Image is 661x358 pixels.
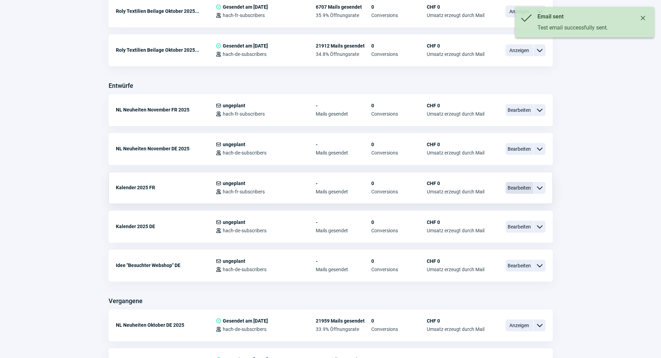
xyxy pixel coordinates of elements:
[316,326,371,332] span: 33.9% Öffnungsrate
[109,295,143,307] h3: Vergangene
[223,258,245,264] span: ungeplant
[116,181,216,194] div: Kalender 2025 FR
[316,103,371,108] span: -
[223,4,268,10] span: Gesendet am [DATE]
[506,6,533,17] span: Anzeigen
[116,103,216,117] div: NL Neuheiten November FR 2025
[427,258,484,264] span: CHF 0
[371,267,427,272] span: Conversions
[371,326,427,332] span: Conversions
[223,150,266,156] span: hach-de-subscribers
[316,258,371,264] span: -
[371,43,427,49] span: 0
[109,80,133,91] h3: Entwürfe
[223,318,268,324] span: Gesendet am [DATE]
[116,258,216,272] div: Idee "Besuchter Webshop" DE
[371,51,427,57] span: Conversions
[537,13,563,20] span: Email sent
[316,267,371,272] span: Mails gesendet
[223,189,265,194] span: hach-fr-subscribers
[427,13,484,18] span: Umsatz erzeugt durch Mail
[371,228,427,233] span: Conversions
[427,111,484,117] span: Umsatz erzeugt durch Mail
[316,150,371,156] span: Mails gesendet
[506,143,533,155] span: Bearbeiten
[537,24,637,32] div: Test email successfully sent.
[116,4,216,18] div: Roly Textilien Beilage Oktober 2025...
[223,103,245,108] span: ungeplant
[427,189,484,194] span: Umsatz erzeugt durch Mail
[316,219,371,225] span: -
[427,4,484,10] span: CHF 0
[506,44,533,56] span: Anzeigen
[371,13,427,18] span: Conversions
[371,181,427,186] span: 0
[427,103,484,108] span: CHF 0
[316,13,371,18] span: 35.9% Öffnungsrate
[506,104,533,116] span: Bearbeiten
[506,182,533,194] span: Bearbeiten
[316,4,371,10] span: 6707 Mails gesendet
[427,318,484,324] span: CHF 0
[371,103,427,108] span: 0
[506,260,533,272] span: Bearbeiten
[427,219,484,225] span: CHF 0
[116,318,216,332] div: NL Neuheiten Oktober DE 2025
[116,43,216,57] div: Roly Textilien Beilage Oktober 2025...
[223,43,268,49] span: Gesendet am [DATE]
[316,318,371,324] span: 21959 Mails gesendet
[371,142,427,147] span: 0
[316,43,371,49] span: 21912 Mails gesendet
[316,181,371,186] span: -
[371,150,427,156] span: Conversions
[637,13,649,24] button: Close
[223,181,245,186] span: ungeplant
[223,51,266,57] span: hach-de-subscribers
[427,142,484,147] span: CHF 0
[427,43,484,49] span: CHF 0
[371,318,427,324] span: 0
[316,189,371,194] span: Mails gesendet
[223,228,266,233] span: hach-de-subscribers
[223,13,265,18] span: hach-fr-subscribers
[427,326,484,332] span: Umsatz erzeugt durch Mail
[371,189,427,194] span: Conversions
[223,326,266,332] span: hach-de-subscribers
[223,267,266,272] span: hach-de-subscribers
[316,142,371,147] span: -
[223,219,245,225] span: ungeplant
[116,142,216,156] div: NL Neuheiten November DE 2025
[371,111,427,117] span: Conversions
[223,142,245,147] span: ungeplant
[427,181,484,186] span: CHF 0
[316,111,371,117] span: Mails gesendet
[371,4,427,10] span: 0
[316,228,371,233] span: Mails gesendet
[427,150,484,156] span: Umsatz erzeugt durch Mail
[427,228,484,233] span: Umsatz erzeugt durch Mail
[316,51,371,57] span: 34.8% Öffnungsrate
[371,219,427,225] span: 0
[371,258,427,264] span: 0
[427,267,484,272] span: Umsatz erzeugt durch Mail
[223,111,265,117] span: hach-fr-subscribers
[427,51,484,57] span: Umsatz erzeugt durch Mail
[506,319,533,331] span: Anzeigen
[506,221,533,233] span: Bearbeiten
[116,219,216,233] div: Kalender 2025 DE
